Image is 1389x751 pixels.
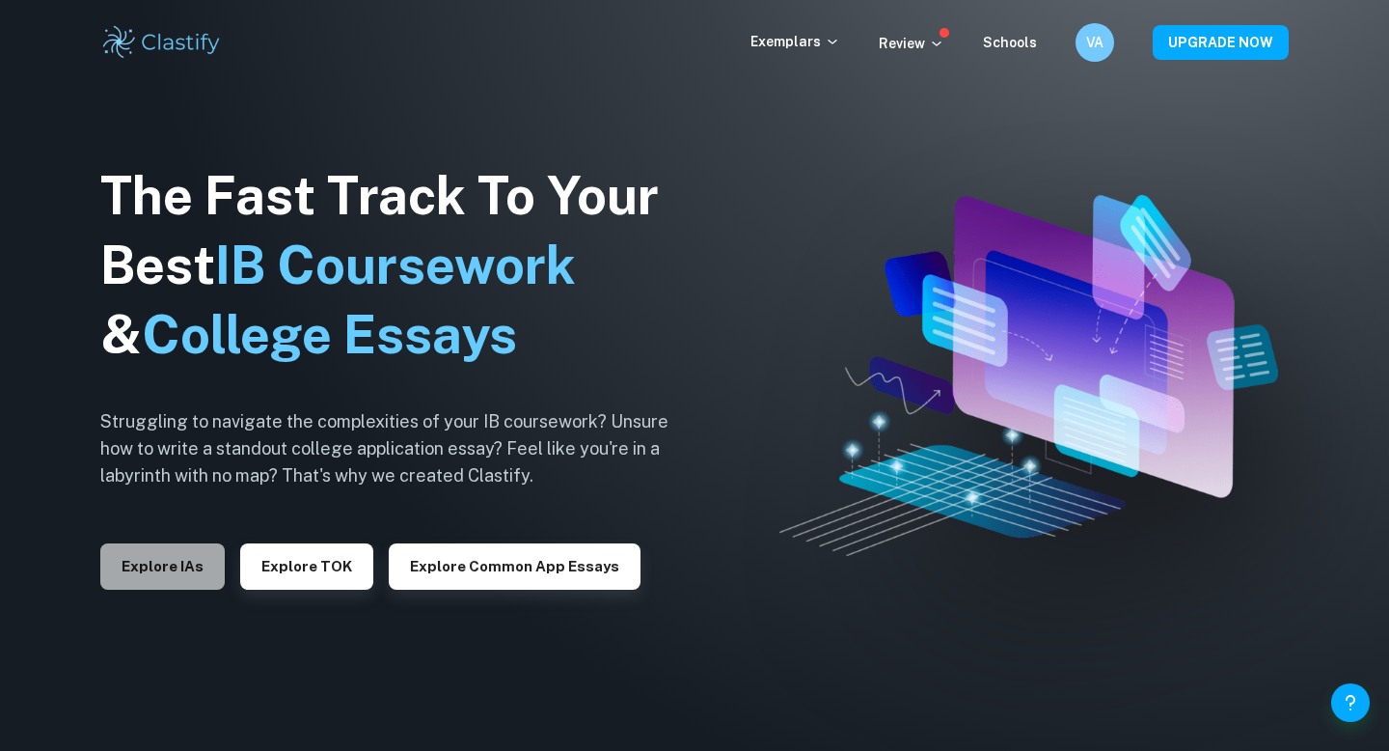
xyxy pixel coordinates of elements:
h1: The Fast Track To Your Best & [100,161,698,370]
button: UPGRADE NOW [1153,25,1289,60]
span: IB Coursework [215,235,576,295]
span: College Essays [142,304,517,365]
a: Schools [983,35,1037,50]
h6: VA [1084,32,1106,53]
img: Clastify hero [779,195,1278,555]
button: Help and Feedback [1331,683,1370,722]
p: Exemplars [750,31,840,52]
p: Review [879,33,944,54]
button: Explore Common App essays [389,543,640,590]
img: Clastify logo [100,23,223,62]
h6: Struggling to navigate the complexities of your IB coursework? Unsure how to write a standout col... [100,408,698,489]
a: Explore Common App essays [389,556,640,574]
button: VA [1076,23,1114,62]
button: Explore IAs [100,543,225,590]
button: Explore TOK [240,543,373,590]
a: Explore IAs [100,556,225,574]
a: Explore TOK [240,556,373,574]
